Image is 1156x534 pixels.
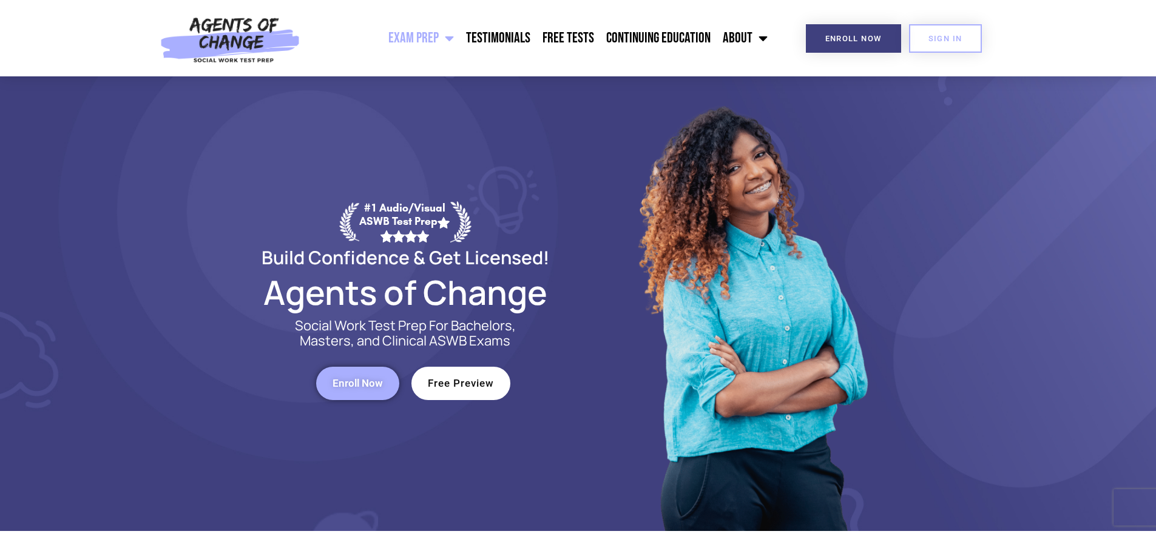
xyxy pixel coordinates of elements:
[536,23,600,53] a: Free Tests
[600,23,717,53] a: Continuing Education
[630,76,873,531] img: Website Image 1 (1)
[232,249,578,266] h2: Build Confidence & Get Licensed!
[460,23,536,53] a: Testimonials
[825,35,882,42] span: Enroll Now
[428,378,494,389] span: Free Preview
[359,201,450,242] div: #1 Audio/Visual ASWB Test Prep
[281,318,530,349] p: Social Work Test Prep For Bachelors, Masters, and Clinical ASWB Exams
[411,367,510,400] a: Free Preview
[909,24,982,53] a: SIGN IN
[806,24,901,53] a: Enroll Now
[382,23,460,53] a: Exam Prep
[717,23,774,53] a: About
[928,35,962,42] span: SIGN IN
[232,278,578,306] h2: Agents of Change
[316,367,399,400] a: Enroll Now
[333,378,383,389] span: Enroll Now
[306,23,774,53] nav: Menu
